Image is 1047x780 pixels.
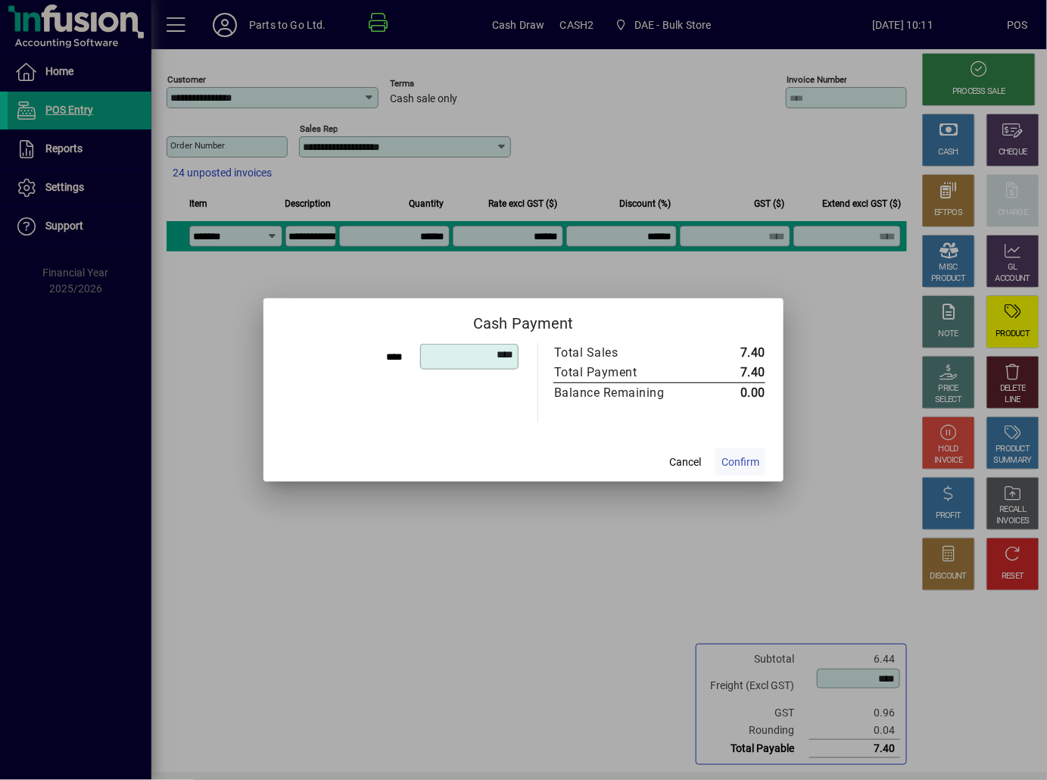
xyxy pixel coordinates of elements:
[721,454,759,470] span: Confirm
[553,343,696,363] td: Total Sales
[696,363,765,383] td: 7.40
[661,448,709,476] button: Cancel
[553,363,696,383] td: Total Payment
[696,343,765,363] td: 7.40
[715,448,765,476] button: Confirm
[696,383,765,404] td: 0.00
[669,454,701,470] span: Cancel
[554,384,681,402] div: Balance Remaining
[263,298,784,342] h2: Cash Payment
